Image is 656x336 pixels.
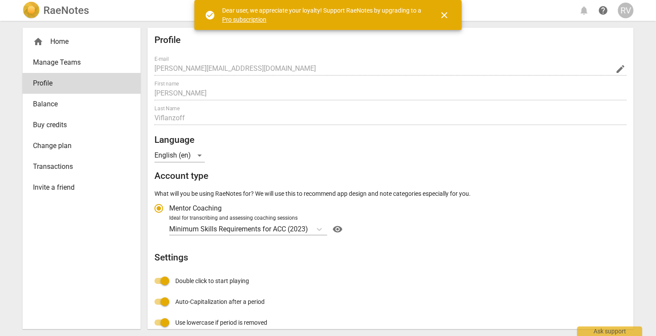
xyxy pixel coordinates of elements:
a: Buy credits [23,115,141,135]
p: Minimum Skills Requirements for ACC (2023) [169,224,308,234]
span: Transactions [33,161,123,172]
div: Ideal for transcribing and assessing coaching sessions [169,214,624,222]
label: E-mail [154,56,169,62]
a: Invite a friend [23,177,141,198]
h2: Profile [154,35,626,46]
label: First name [154,81,179,86]
a: Help [595,3,611,18]
a: LogoRaeNotes [23,2,89,19]
span: Mentor Coaching [169,203,222,213]
span: Profile [33,78,123,89]
a: Profile [23,73,141,94]
div: Home [33,36,123,47]
span: help [598,5,608,16]
span: Double click to start playing [175,277,249,286]
div: Dear user, we appreciate your loyalty! Support RaeNotes by upgrading to a [222,6,423,24]
h2: Account type [154,171,626,181]
a: Transactions [23,156,141,177]
span: Change plan [33,141,123,151]
div: Home [23,31,141,52]
span: close [439,10,449,20]
a: Manage Teams [23,52,141,73]
button: Change Email [614,63,626,75]
span: Use lowercase if period is removed [175,318,267,327]
span: visibility [331,224,344,234]
button: Close [434,5,455,26]
h2: RaeNotes [43,4,89,16]
span: Buy credits [33,120,123,130]
span: Balance [33,99,123,109]
a: Change plan [23,135,141,156]
div: Ask support [577,326,642,336]
h2: Settings [154,252,626,263]
button: RV [618,3,633,18]
h2: Language [154,135,626,145]
span: Auto-Capitalization after a period [175,297,265,306]
img: Logo [23,2,40,19]
button: Help [331,222,344,236]
label: Last Name [154,106,180,111]
span: Manage Teams [33,57,123,68]
input: Ideal for transcribing and assessing coaching sessionsMinimum Skills Requirements for ACC (2023)Help [309,225,311,233]
span: check_circle [205,10,215,20]
span: Invite a friend [33,182,123,193]
div: English (en) [154,148,205,162]
a: Pro subscription [222,16,266,23]
p: What will you be using RaeNotes for? We will use this to recommend app design and note categories... [154,189,626,198]
a: Balance [23,94,141,115]
div: Account type [154,198,626,236]
span: home [33,36,43,47]
span: edit [615,64,626,74]
a: Help [327,222,344,236]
